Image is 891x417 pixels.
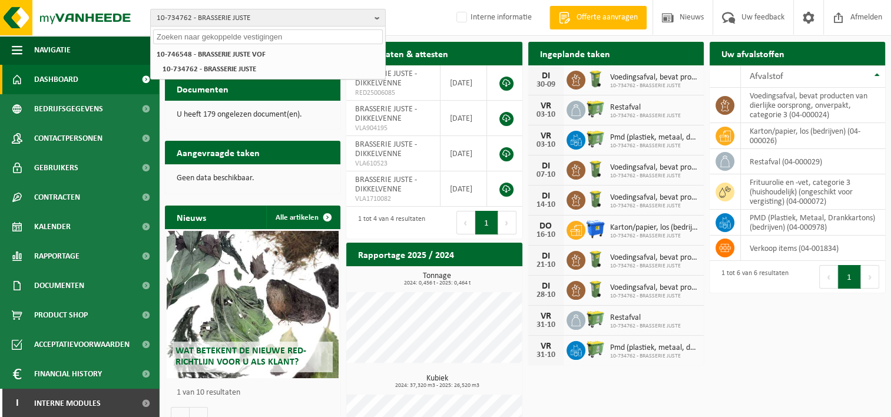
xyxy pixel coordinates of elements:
[440,101,487,136] td: [DATE]
[741,88,885,123] td: voedingsafval, bevat producten van dierlijke oorsprong, onverpakt, categorie 3 (04-000024)
[346,42,460,65] h2: Certificaten & attesten
[153,29,383,44] input: Zoeken naar gekoppelde vestigingen
[177,389,334,397] p: 1 van 10 resultaten
[610,193,698,203] span: Voedingsafval, bevat producten van dierlijke oorsprong, onverpakt, categorie 3
[750,72,783,81] span: Afvalstof
[352,210,425,236] div: 1 tot 4 van 4 resultaten
[710,42,796,65] h2: Uw afvalstoffen
[150,9,386,27] button: 10-734762 - BRASSERIE JUSTE
[352,280,522,286] span: 2024: 0,456 t - 2025: 0,464 t
[355,105,417,123] span: BRASSERIE JUSTE - DIKKELVENNE
[610,323,681,330] span: 10-734762 - BRASSERIE JUSTE
[585,189,605,209] img: WB-0140-HPE-GN-50
[352,375,522,389] h3: Kubiek
[610,233,698,240] span: 10-734762 - BRASSERIE JUSTE
[163,65,256,73] strong: 10-734762 - BRASSERIE JUSTE
[498,211,516,234] button: Next
[585,99,605,119] img: WB-0660-HPE-GN-50
[741,149,885,174] td: restafval (04-000029)
[352,383,522,389] span: 2024: 37,320 m3 - 2025: 26,520 m3
[177,111,329,119] p: U heeft 179 ongelezen document(en).
[34,94,103,124] span: Bedrijfsgegevens
[716,264,789,290] div: 1 tot 6 van 6 resultaten
[34,124,102,153] span: Contactpersonen
[610,112,681,120] span: 10-734762 - BRASSERIE JUSTE
[355,194,431,204] span: VLA1710082
[534,111,558,119] div: 03-10
[741,123,885,149] td: karton/papier, los (bedrijven) (04-000026)
[175,346,306,367] span: Wat betekent de nieuwe RED-richtlijn voor u als klant?
[435,266,521,289] a: Bekijk rapportage
[456,211,475,234] button: Previous
[741,210,885,236] td: PMD (Plastiek, Metaal, Drankkartons) (bedrijven) (04-000978)
[454,9,532,27] label: Interne informatie
[838,265,861,289] button: 1
[34,183,80,212] span: Contracten
[352,272,522,286] h3: Tonnage
[585,339,605,359] img: WB-0660-HPE-GN-50
[574,12,641,24] span: Offerte aanvragen
[165,77,240,100] h2: Documenten
[534,191,558,201] div: DI
[585,309,605,329] img: WB-0660-HPE-GN-50
[610,313,681,323] span: Restafval
[266,206,339,229] a: Alle artikelen
[534,201,558,209] div: 14-10
[610,133,698,143] span: Pmd (plastiek, metaal, drankkartons) (bedrijven)
[534,261,558,269] div: 21-10
[610,343,698,353] span: Pmd (plastiek, metaal, drankkartons) (bedrijven)
[610,143,698,150] span: 10-734762 - BRASSERIE JUSTE
[610,283,698,293] span: Voedingsafval, bevat producten van dierlijke oorsprong, onverpakt, categorie 3
[440,136,487,171] td: [DATE]
[610,263,698,270] span: 10-734762 - BRASSERIE JUSTE
[440,171,487,207] td: [DATE]
[585,129,605,149] img: WB-0660-HPE-GN-50
[355,140,417,158] span: BRASSERIE JUSTE - DIKKELVENNE
[34,271,84,300] span: Documenten
[861,265,879,289] button: Next
[585,159,605,179] img: WB-0140-HPE-GN-50
[610,73,698,82] span: Voedingsafval, bevat producten van dierlijke oorsprong, onverpakt, categorie 3
[165,141,271,164] h2: Aangevraagde taken
[165,206,218,229] h2: Nieuws
[585,219,605,239] img: WB-1100-HPE-BE-01
[534,312,558,321] div: VR
[34,153,78,183] span: Gebruikers
[440,65,487,101] td: [DATE]
[534,71,558,81] div: DI
[534,131,558,141] div: VR
[534,101,558,111] div: VR
[34,35,71,65] span: Navigatie
[34,241,80,271] span: Rapportage
[157,9,370,27] span: 10-734762 - BRASSERIE JUSTE
[34,359,102,389] span: Financial History
[610,293,698,300] span: 10-734762 - BRASSERIE JUSTE
[534,291,558,299] div: 28-10
[819,265,838,289] button: Previous
[610,173,698,180] span: 10-734762 - BRASSERIE JUSTE
[355,124,431,133] span: VLA904195
[741,174,885,210] td: frituurolie en -vet, categorie 3 (huishoudelijk) (ongeschikt voor vergisting) (04-000072)
[534,321,558,329] div: 31-10
[528,42,622,65] h2: Ingeplande taken
[585,279,605,299] img: WB-0140-HPE-GN-50
[585,249,605,269] img: WB-0140-HPE-GN-50
[34,300,88,330] span: Product Shop
[534,221,558,231] div: DO
[534,81,558,89] div: 30-09
[534,251,558,261] div: DI
[475,211,498,234] button: 1
[534,171,558,179] div: 07-10
[534,231,558,239] div: 16-10
[610,253,698,263] span: Voedingsafval, bevat producten van dierlijke oorsprong, onverpakt, categorie 3
[34,330,130,359] span: Acceptatievoorwaarden
[167,231,339,378] a: Wat betekent de nieuwe RED-richtlijn voor u als klant?
[355,88,431,98] span: RED25006085
[610,203,698,210] span: 10-734762 - BRASSERIE JUSTE
[610,353,698,360] span: 10-734762 - BRASSERIE JUSTE
[346,243,466,266] h2: Rapportage 2025 / 2024
[534,161,558,171] div: DI
[610,163,698,173] span: Voedingsafval, bevat producten van dierlijke oorsprong, onverpakt, categorie 3
[610,223,698,233] span: Karton/papier, los (bedrijven)
[355,176,417,194] span: BRASSERIE JUSTE - DIKKELVENNE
